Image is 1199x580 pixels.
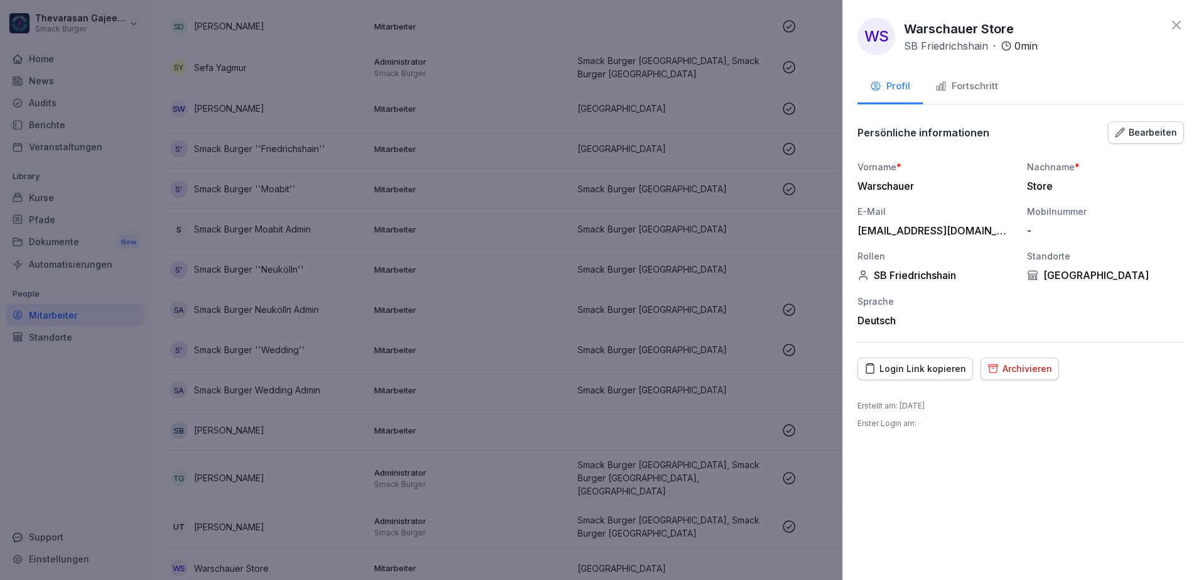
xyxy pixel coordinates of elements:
div: Nachname [1027,160,1184,173]
p: Erstellt am : [DATE] [858,400,925,412]
div: WS [858,18,895,55]
div: - [1027,224,1178,237]
p: Persönliche informationen [858,126,989,139]
div: Profil [870,79,910,94]
div: Standorte [1027,249,1184,263]
div: Sprache [858,295,1014,308]
div: SB Friedrichshain [858,269,1014,282]
button: Login Link kopieren [858,358,973,380]
div: Rollen [858,249,1014,263]
div: Bearbeiten [1115,126,1177,140]
div: · [904,38,1038,53]
button: Profil [858,70,923,104]
div: Vorname [858,160,1014,173]
div: Deutsch [858,314,1014,327]
div: Store [1027,180,1178,192]
button: Bearbeiten [1108,121,1184,144]
div: Mobilnummer [1027,205,1184,218]
p: 0 min [1014,38,1038,53]
div: [EMAIL_ADDRESS][DOMAIN_NAME] [858,224,1008,237]
div: [GEOGRAPHIC_DATA] [1027,269,1184,282]
div: E-Mail [858,205,1014,218]
p: Warschauer Store [904,19,1014,38]
div: Warschauer [858,180,1008,192]
div: Archivieren [987,362,1052,376]
div: Fortschritt [935,79,998,94]
div: Login Link kopieren [864,362,966,376]
p: SB Friedrichshain [904,38,988,53]
button: Fortschritt [923,70,1011,104]
span: – [918,419,922,428]
p: Erster Login am : [858,418,922,429]
button: Archivieren [981,358,1059,380]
